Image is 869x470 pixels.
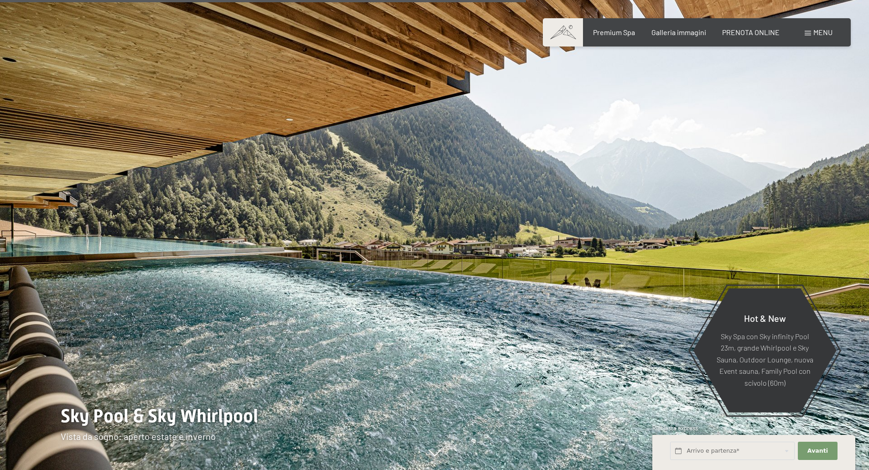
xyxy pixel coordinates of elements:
span: Richiesta express [652,424,698,432]
span: Menu [813,28,833,36]
a: PRENOTA ONLINE [722,28,780,36]
span: Hot & New [744,312,786,323]
span: Avanti [807,447,828,455]
button: Avanti [798,442,837,460]
p: Sky Spa con Sky infinity Pool 23m, grande Whirlpool e Sky Sauna, Outdoor Lounge, nuova Event saun... [715,330,814,388]
a: Galleria immagini [651,28,706,36]
a: Hot & New Sky Spa con Sky infinity Pool 23m, grande Whirlpool e Sky Sauna, Outdoor Lounge, nuova ... [692,288,837,413]
a: Premium Spa [593,28,635,36]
